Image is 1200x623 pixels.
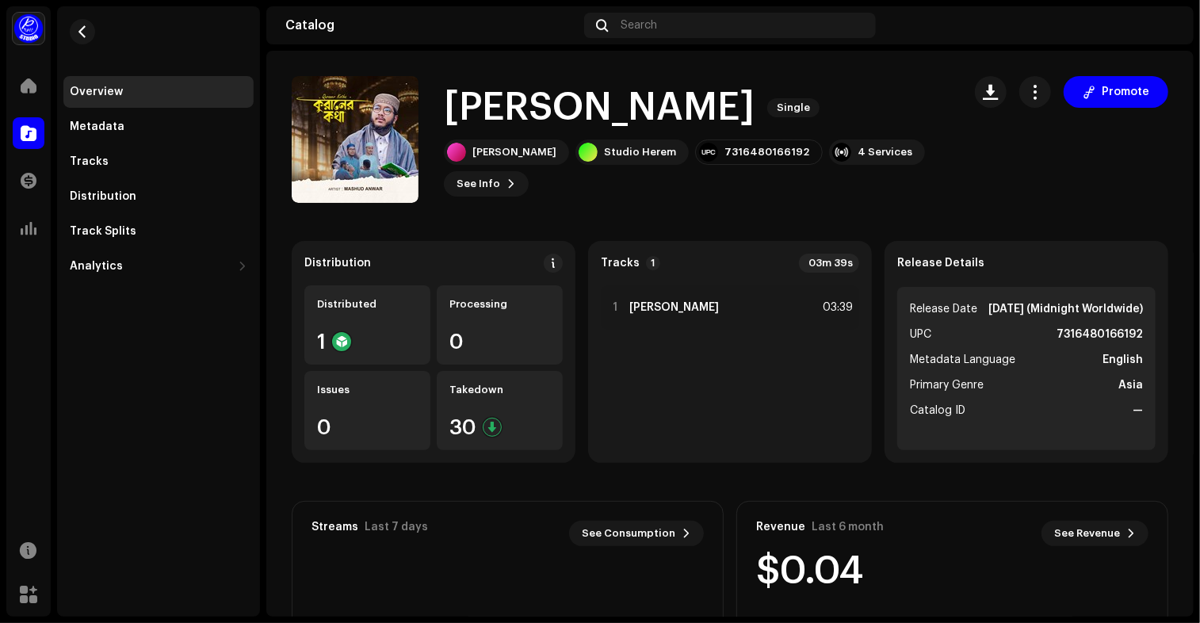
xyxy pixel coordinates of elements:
strong: Tracks [601,257,640,269]
button: See Info [444,171,529,197]
div: 4 Services [858,146,912,159]
span: Single [767,98,820,117]
re-m-nav-item: Overview [63,76,254,108]
strong: [PERSON_NAME] [629,301,719,314]
re-m-nav-item: Distribution [63,181,254,212]
div: Last 7 days [365,521,428,533]
p-badge: 1 [646,256,660,270]
span: Search [621,19,658,32]
div: Revenue [756,521,805,533]
span: Catalog ID [910,401,965,420]
div: Catalog [285,19,578,32]
div: Metadata [70,120,124,133]
strong: Asia [1118,376,1143,395]
span: UPC [910,325,931,344]
button: See Consumption [569,521,704,546]
div: [PERSON_NAME] [472,146,556,159]
re-m-nav-item: Tracks [63,146,254,178]
span: Promote [1102,76,1149,108]
div: Distribution [304,257,371,269]
span: Primary Genre [910,376,984,395]
div: Track Splits [70,225,136,238]
div: Analytics [70,260,123,273]
span: See Info [457,168,500,200]
img: f8e4590a-c019-4abe-9a7e-5e4af5aec9fe [1149,13,1175,38]
button: Promote [1064,76,1168,108]
re-m-nav-item: Metadata [63,111,254,143]
div: Studio Herem [604,146,676,159]
strong: — [1133,401,1143,420]
h1: [PERSON_NAME] [444,82,755,133]
button: See Revenue [1041,521,1148,546]
div: Distribution [70,190,136,203]
re-m-nav-item: Track Splits [63,216,254,247]
div: Takedown [449,384,550,396]
div: 03:39 [818,298,853,317]
div: Distributed [317,298,418,311]
div: Streams [311,521,358,533]
div: Overview [70,86,123,98]
re-m-nav-dropdown: Analytics [63,250,254,282]
div: 7316480166192 [724,146,809,159]
strong: English [1103,350,1143,369]
div: 03m 39s [799,254,859,273]
span: Release Date [910,300,977,319]
strong: 7316480166192 [1057,325,1143,344]
strong: [DATE] (Midnight Worldwide) [988,300,1143,319]
img: a1dd4b00-069a-4dd5-89ed-38fbdf7e908f [13,13,44,44]
div: Processing [449,298,550,311]
div: Issues [317,384,418,396]
span: See Consumption [582,518,675,549]
span: See Revenue [1054,518,1120,549]
div: Last 6 month [812,521,884,533]
span: Metadata Language [910,350,1015,369]
div: Tracks [70,155,109,168]
strong: Release Details [897,257,984,269]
